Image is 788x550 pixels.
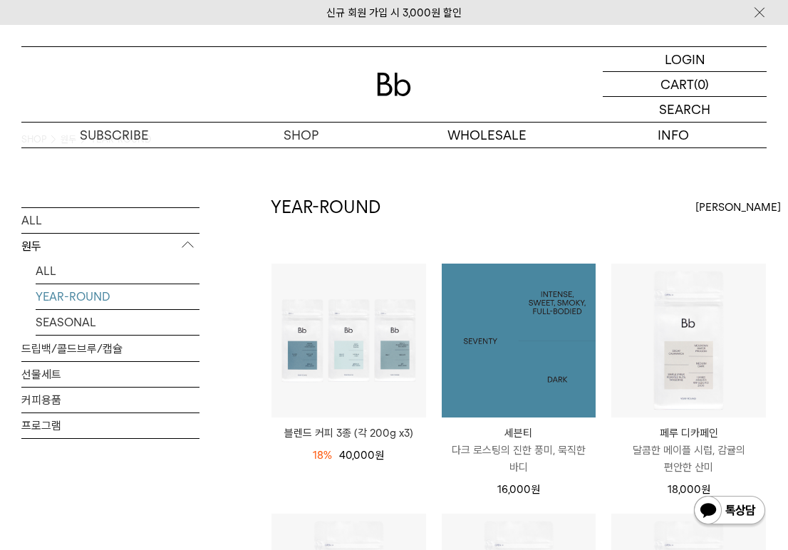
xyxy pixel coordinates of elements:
p: 다크 로스팅의 진한 풍미, 묵직한 바디 [442,442,596,476]
p: SEARCH [659,97,710,122]
a: ALL [36,258,199,283]
span: 18,000 [668,483,710,496]
a: SUBSCRIBE [21,123,208,147]
p: CART [660,72,694,96]
a: 드립백/콜드브루/캡슐 [21,336,199,360]
p: LOGIN [665,47,705,71]
span: 원 [375,449,384,462]
p: (0) [694,72,709,96]
p: WHOLESALE [394,123,581,147]
span: 16,000 [497,483,540,496]
a: CART (0) [603,72,767,97]
a: 블렌드 커피 3종 (각 200g x3) [271,425,426,442]
p: 원두 [21,233,199,259]
img: 카카오톡 채널 1:1 채팅 버튼 [693,494,767,529]
h2: YEAR-ROUND [271,195,380,219]
a: 프로그램 [21,412,199,437]
a: 세븐티 다크 로스팅의 진한 풍미, 묵직한 바디 [442,425,596,476]
p: INFO [581,123,767,147]
a: 페루 디카페인 달콤한 메이플 시럽, 감귤의 편안한 산미 [611,425,766,476]
p: 페루 디카페인 [611,425,766,442]
img: 로고 [377,73,411,96]
a: 신규 회원 가입 시 3,000원 할인 [326,6,462,19]
img: 블렌드 커피 3종 (각 200g x3) [271,264,426,418]
span: [PERSON_NAME] [695,199,781,216]
div: 18% [313,447,332,464]
a: 세븐티 [442,264,596,418]
a: SHOP [208,123,395,147]
span: 원 [701,483,710,496]
p: 세븐티 [442,425,596,442]
img: 페루 디카페인 [611,264,766,418]
a: YEAR-ROUND [36,284,199,308]
a: 커피용품 [21,387,199,412]
span: 40,000 [339,449,384,462]
a: LOGIN [603,47,767,72]
a: 선물세트 [21,361,199,386]
a: SEASONAL [36,309,199,334]
img: 1000000256_add2_011.jpg [442,264,596,418]
a: ALL [21,207,199,232]
p: 달콤한 메이플 시럽, 감귤의 편안한 산미 [611,442,766,476]
span: 원 [531,483,540,496]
